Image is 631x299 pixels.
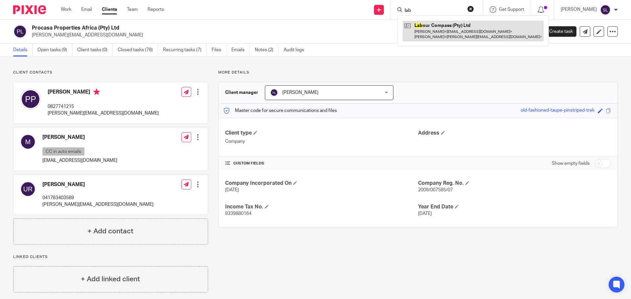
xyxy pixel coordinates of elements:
img: svg%3E [13,25,27,38]
img: svg%3E [600,5,611,15]
img: Pixie [13,5,46,14]
a: Recurring tasks (7) [163,44,207,56]
h4: Income Tax No. [225,203,418,210]
p: [PERSON_NAME][EMAIL_ADDRESS][DOMAIN_NAME] [42,201,153,208]
span: 2009/007585/07 [418,188,453,192]
p: [PERSON_NAME][EMAIL_ADDRESS][DOMAIN_NAME] [48,110,159,117]
a: Notes (2) [255,44,279,56]
h4: + Add linked client [81,274,140,284]
h2: Procasa Properties Africa (Pty) Ltd [32,25,429,32]
h4: Year End Date [418,203,611,210]
h4: [PERSON_NAME] [42,134,117,141]
p: [PERSON_NAME][EMAIL_ADDRESS][DOMAIN_NAME] [32,32,528,38]
span: [DATE] [225,188,239,192]
h4: [PERSON_NAME] [42,181,153,188]
div: old-fashioned-taupe-pinstriped-trek [521,107,595,115]
h3: Client manager [225,89,258,96]
img: svg%3E [270,89,278,96]
span: Get Support [499,7,524,12]
h4: CUSTOM FIELDS [225,161,418,166]
span: [PERSON_NAME] [282,90,318,95]
a: Closed tasks (76) [118,44,158,56]
img: svg%3E [20,181,36,197]
i: Primary [93,89,100,95]
a: Files [212,44,226,56]
span: [DATE] [418,211,432,216]
a: Clients [102,6,117,13]
a: Client tasks (0) [77,44,113,56]
h4: Company Reg. No. [418,180,611,187]
p: 0827741215 [48,103,159,110]
a: Emails [231,44,250,56]
label: Show empty fields [552,160,590,167]
h4: [PERSON_NAME] [48,89,159,97]
button: Clear [467,6,474,12]
a: Reports [148,6,164,13]
img: svg%3E [20,134,36,150]
h4: + Add contact [87,226,133,236]
input: Search [404,8,463,14]
h4: Client type [225,130,418,137]
a: Email [81,6,92,13]
img: svg%3E [20,89,41,110]
p: 041763403569 [42,195,153,201]
a: Work [61,6,71,13]
p: CC in auto emails [42,147,84,156]
p: [EMAIL_ADDRESS][DOMAIN_NAME] [42,157,117,164]
span: 9339880164 [225,211,251,216]
p: Company [225,138,418,145]
a: Team [127,6,138,13]
h4: Company Incorporated On [225,180,418,187]
p: Linked clients [13,254,208,260]
p: Master code for secure communications and files [223,107,337,114]
h4: Address [418,130,611,137]
a: Open tasks (9) [37,44,72,56]
p: [PERSON_NAME] [561,6,597,13]
a: Audit logs [284,44,309,56]
p: More details [218,70,618,75]
a: Details [13,44,33,56]
a: Create task [538,26,576,37]
p: Client contacts [13,70,208,75]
